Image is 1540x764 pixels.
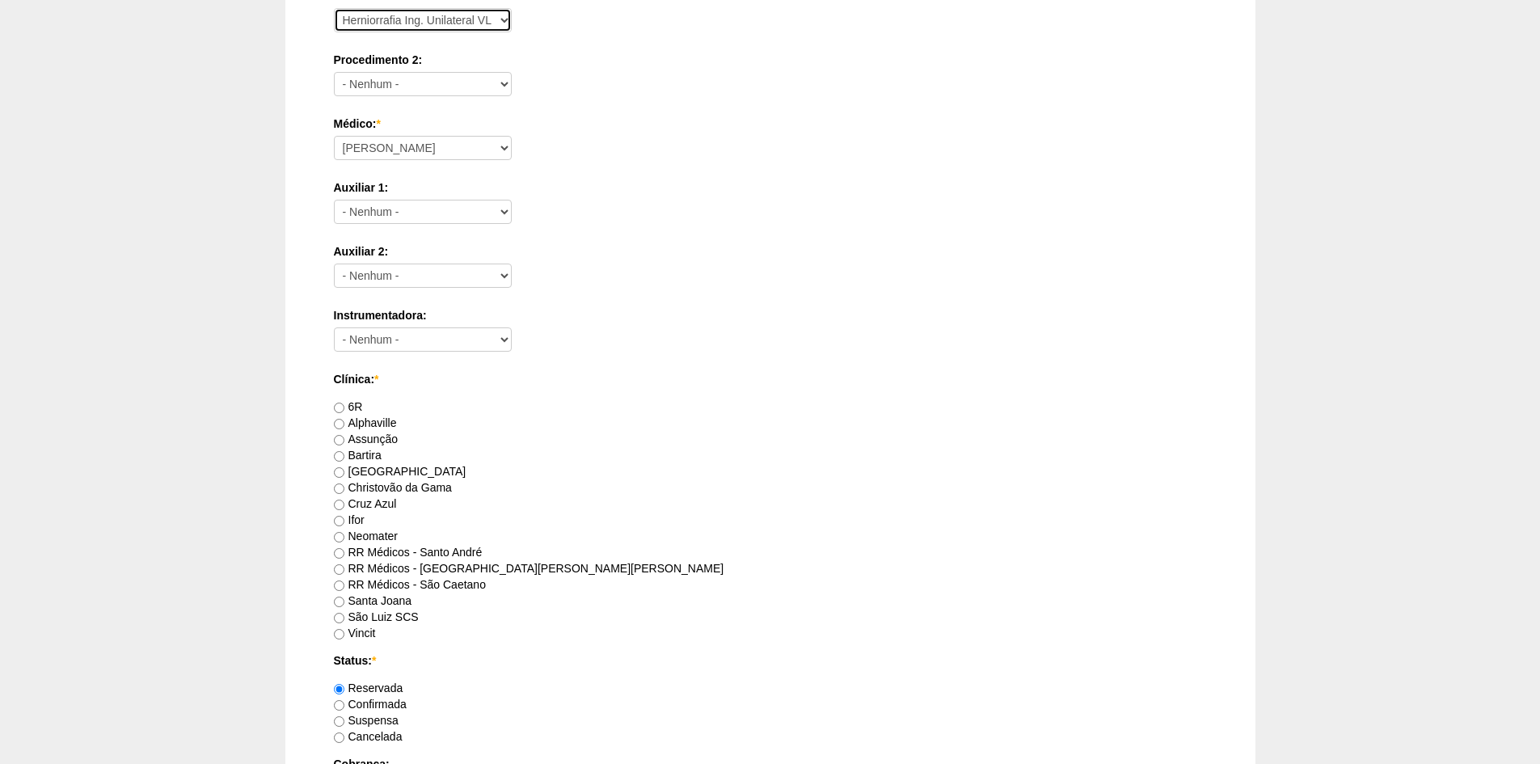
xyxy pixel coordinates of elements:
[334,730,403,743] label: Cancelada
[334,435,344,445] input: Assunção
[334,307,1207,323] label: Instrumentadora:
[334,652,1207,669] label: Status:
[334,597,344,607] input: Santa Joana
[334,516,344,526] input: Ifor
[372,654,376,667] span: Este campo é obrigatório.
[376,117,380,130] span: Este campo é obrigatório.
[334,403,344,413] input: 6R
[334,433,398,445] label: Assunção
[334,698,407,711] label: Confirmada
[334,497,397,510] label: Cruz Azul
[334,371,1207,387] label: Clínica:
[334,594,412,607] label: Santa Joana
[334,465,466,478] label: [GEOGRAPHIC_DATA]
[334,613,344,623] input: São Luiz SCS
[334,716,344,727] input: Suspensa
[334,627,376,639] label: Vincit
[334,564,344,575] input: RR Médicos - [GEOGRAPHIC_DATA][PERSON_NAME][PERSON_NAME]
[334,400,363,413] label: 6R
[334,548,344,559] input: RR Médicos - Santo André
[334,578,486,591] label: RR Médicos - São Caetano
[334,732,344,743] input: Cancelada
[334,562,724,575] label: RR Médicos - [GEOGRAPHIC_DATA][PERSON_NAME][PERSON_NAME]
[334,179,1207,196] label: Auxiliar 1:
[334,52,1207,68] label: Procedimento 2:
[334,610,419,623] label: São Luiz SCS
[334,530,398,542] label: Neomater
[334,580,344,591] input: RR Médicos - São Caetano
[334,700,344,711] input: Confirmada
[334,629,344,639] input: Vincit
[374,373,378,386] span: Este campo é obrigatório.
[334,481,452,494] label: Christovão da Gama
[334,684,344,694] input: Reservada
[334,682,403,694] label: Reservada
[334,532,344,542] input: Neomater
[334,467,344,478] input: [GEOGRAPHIC_DATA]
[334,451,344,462] input: Bartira
[334,513,365,526] label: Ifor
[334,714,399,727] label: Suspensa
[334,500,344,510] input: Cruz Azul
[334,243,1207,260] label: Auxiliar 2:
[334,416,397,429] label: Alphaville
[334,546,483,559] label: RR Médicos - Santo André
[334,116,1207,132] label: Médico:
[334,449,382,462] label: Bartira
[334,483,344,494] input: Christovão da Gama
[334,419,344,429] input: Alphaville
